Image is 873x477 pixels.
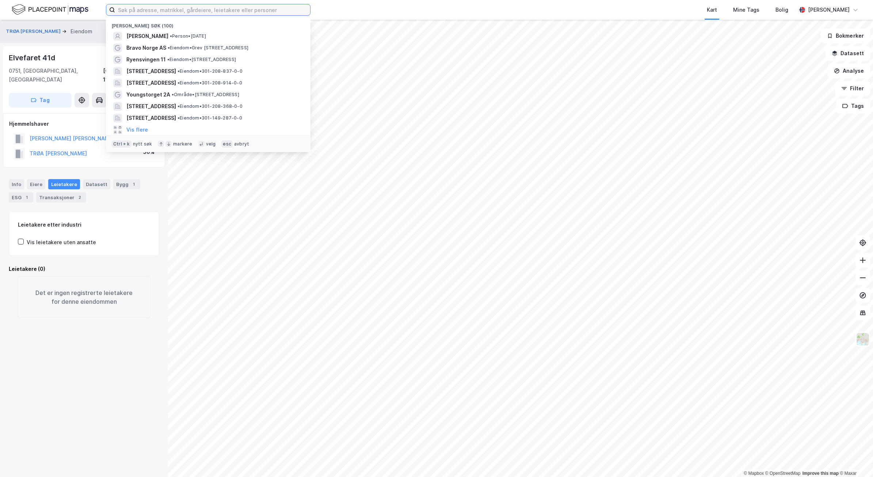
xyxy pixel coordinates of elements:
span: Eiendom • 301-208-368-0-0 [178,103,243,109]
button: TRØA [PERSON_NAME] [6,28,62,35]
span: [STREET_ADDRESS] [126,79,176,87]
div: [PERSON_NAME] søk (100) [106,17,310,30]
div: [GEOGRAPHIC_DATA], 11/495 [103,67,159,84]
span: Område • [STREET_ADDRESS] [172,92,239,98]
div: Datasett [83,179,110,189]
span: • [178,80,180,86]
div: Ctrl + k [112,140,131,148]
input: Søk på adresse, matrikkel, gårdeiere, leietakere eller personer [115,4,310,15]
img: Z [856,332,870,346]
span: [PERSON_NAME] [126,32,168,41]
button: Analyse [828,64,870,78]
div: Kart [707,5,717,14]
div: Eiendom [70,27,92,36]
div: 1 [130,181,137,188]
div: avbryt [234,141,249,147]
div: velg [206,141,216,147]
div: Hjemmelshaver [9,120,159,128]
div: Elvefaret 41d [9,52,56,64]
span: • [178,103,180,109]
span: [STREET_ADDRESS] [126,67,176,76]
button: Tag [9,93,72,107]
div: [PERSON_NAME] [808,5,850,14]
div: 2 [76,194,83,201]
div: Leietakere etter industri [18,220,150,229]
div: ESG [9,192,33,202]
button: Datasett [826,46,870,61]
div: Transaksjoner [36,192,86,202]
span: • [178,115,180,121]
span: Bravo Norge AS [126,43,166,52]
div: Leietakere [48,179,80,189]
span: [STREET_ADDRESS] [126,114,176,122]
img: logo.f888ab2527a4732fd821a326f86c7f29.svg [12,3,88,16]
div: Bolig [775,5,788,14]
span: Ryensvingen 11 [126,55,166,64]
span: Person • [DATE] [170,33,206,39]
span: [STREET_ADDRESS] [126,102,176,111]
span: Eiendom • 301-208-837-0-0 [178,68,243,74]
div: Eiere [27,179,45,189]
div: Bygg [113,179,140,189]
button: Tags [836,99,870,113]
div: Det er ingen registrerte leietakere for denne eiendommen [18,276,150,318]
div: 0751, [GEOGRAPHIC_DATA], [GEOGRAPHIC_DATA] [9,67,103,84]
span: • [167,57,169,62]
a: Mapbox [744,471,764,476]
button: Filter [835,81,870,96]
span: Youngstorget 2A [126,90,170,99]
span: • [168,45,170,50]
span: Eiendom • 301-149-287-0-0 [178,115,242,121]
div: Leietakere (0) [9,265,159,273]
button: Vis flere [126,125,148,134]
div: Info [9,179,24,189]
div: nytt søk [133,141,152,147]
span: • [178,68,180,74]
div: esc [221,140,233,148]
a: Improve this map [803,471,839,476]
span: Eiendom • [STREET_ADDRESS] [167,57,236,63]
div: Vis leietakere uten ansatte [27,238,96,247]
button: Bokmerker [821,29,870,43]
span: • [172,92,174,97]
div: 1 [23,194,30,201]
span: Eiendom • Grev [STREET_ADDRESS] [168,45,248,51]
a: OpenStreetMap [765,471,801,476]
div: Mine Tags [733,5,759,14]
div: markere [173,141,192,147]
iframe: Chat Widget [836,442,873,477]
span: Eiendom • 301-208-914-0-0 [178,80,242,86]
span: • [170,33,172,39]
